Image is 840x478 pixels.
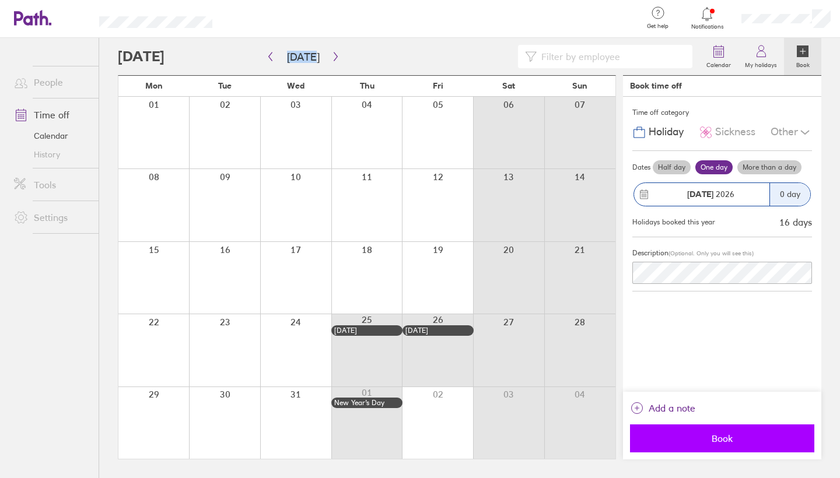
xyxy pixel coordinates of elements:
strong: [DATE] [687,189,713,199]
a: Calendar [5,126,99,145]
span: Sun [572,81,587,90]
a: Settings [5,206,99,229]
button: Add a note [630,399,695,417]
span: Sat [502,81,515,90]
div: Holidays booked this year [632,218,715,226]
button: [DATE] 20260 day [632,177,812,212]
a: Tools [5,173,99,196]
span: (Optional. Only you will see this) [668,249,754,257]
button: Book [630,424,814,452]
label: More than a day [737,160,801,174]
div: Book time off [630,81,682,90]
span: Thu [360,81,374,90]
a: Book [784,38,821,75]
a: Time off [5,103,99,126]
span: Tue [218,81,232,90]
span: Fri [433,81,443,90]
span: Book [638,433,806,444]
div: Other [771,121,812,143]
span: Add a note [649,399,695,417]
a: My holidays [738,38,784,75]
label: Calendar [699,58,738,69]
div: Time off category [632,104,812,121]
span: Dates [632,163,650,171]
a: Calendar [699,38,738,75]
input: Filter by employee [537,45,685,68]
label: Book [789,58,817,69]
label: Half day [653,160,691,174]
div: New Year’s Day [334,399,400,407]
a: History [5,145,99,164]
span: Notifications [688,23,726,30]
span: Description [632,248,668,257]
div: [DATE] [334,326,400,335]
span: Holiday [649,126,684,138]
div: 0 day [769,183,810,206]
span: Wed [287,81,304,90]
span: Mon [145,81,163,90]
label: One day [695,160,733,174]
a: Notifications [688,6,726,30]
div: 16 days [779,217,812,227]
a: People [5,71,99,94]
span: Get help [639,23,677,30]
div: [DATE] [405,326,471,335]
button: [DATE] [278,47,329,66]
label: My holidays [738,58,784,69]
span: 2026 [687,189,734,199]
span: Sickness [715,126,755,138]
